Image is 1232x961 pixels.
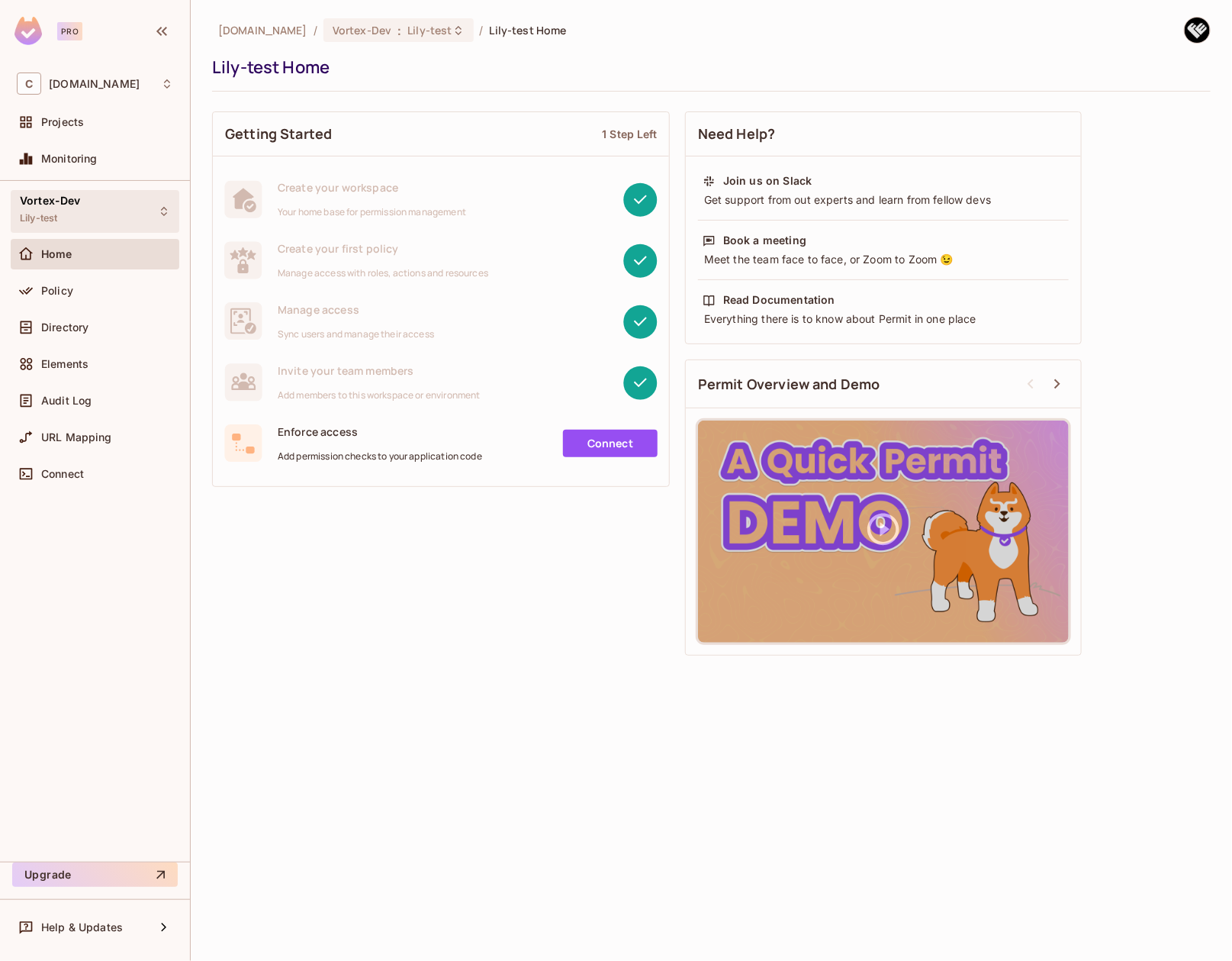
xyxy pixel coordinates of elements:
span: Getting Started [225,124,332,144]
span: Permit Overview and Demo [698,375,880,394]
span: Lily-test Home [490,23,567,37]
span: Directory [41,321,88,334]
img: SReyMgAAAABJRU5ErkJggg== [14,17,42,45]
div: Meet the team face to face, or Zoom to Zoom 😉 [703,252,1064,267]
span: Vortex-Dev [333,23,391,37]
a: Connect [563,430,658,457]
span: Add members to this workspace or environment [278,389,481,401]
span: Connect [41,468,84,480]
span: Sync users and manage their access [278,328,434,340]
span: Home [41,248,72,260]
span: Manage access [278,302,434,317]
span: Need Help? [698,124,776,144]
img: Qianwen Li [1185,18,1210,43]
span: Manage access with roles, actions and resources [278,267,488,279]
li: / [480,23,484,37]
div: Everything there is to know about Permit in one place [703,311,1064,327]
span: Audit Log [41,395,92,407]
div: Get support from out experts and learn from fellow devs [703,192,1064,208]
span: the active workspace [218,23,307,37]
span: C [17,73,41,95]
div: Read Documentation [723,292,835,308]
span: Add permission checks to your application code [278,450,482,463]
span: Monitoring [41,153,98,165]
span: Invite your team members [278,363,481,378]
span: : [397,24,402,37]
span: Your home base for permission management [278,206,466,218]
div: Lily-test Home [212,56,1203,79]
div: Join us on Slack [723,173,812,189]
span: Policy [41,285,73,297]
div: Pro [57,22,82,40]
span: Elements [41,358,88,370]
span: Vortex-Dev [20,195,81,207]
span: Create your first policy [278,241,488,256]
span: Workspace: consoleconnect.com [49,78,140,90]
span: Lily-test [407,23,452,37]
span: URL Mapping [41,431,112,443]
div: Book a meeting [723,233,806,248]
span: Enforce access [278,424,482,439]
li: / [314,23,317,37]
span: Projects [41,116,84,128]
button: Upgrade [12,863,178,887]
span: Lily-test [20,212,57,224]
div: 1 Step Left [602,127,657,141]
span: Create your workspace [278,180,466,195]
span: Help & Updates [41,921,123,934]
